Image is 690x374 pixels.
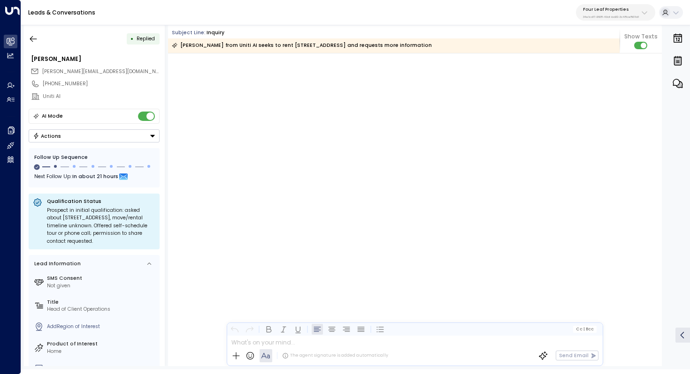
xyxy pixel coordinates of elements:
span: Replied [137,35,155,42]
div: Home [47,348,157,355]
span: | [583,327,584,331]
div: Button group with a nested menu [29,129,160,142]
div: Next Follow Up: [34,172,154,182]
span: Subject Line: [172,29,206,36]
div: [PERSON_NAME] from Uniti AI seeks to rent [STREET_ADDRESS] and requests more information [172,41,432,50]
label: Product of Interest [47,340,157,348]
span: Show Texts [624,32,658,41]
div: Not given [47,282,157,290]
p: Four Leaf Properties [583,7,639,12]
div: Follow Up Sequence [34,154,154,161]
button: Cc|Bcc [573,326,597,332]
span: In about 21 hours [72,172,118,182]
span: [PERSON_NAME][EMAIL_ADDRESS][DOMAIN_NAME] [42,68,168,75]
label: Title [47,299,157,306]
div: Uniti AI [43,93,160,100]
span: Cc Bcc [576,327,594,331]
div: The agent signature is added automatically [282,352,388,359]
div: [PERSON_NAME] [31,55,160,63]
div: [PHONE_NUMBER] [43,80,160,88]
button: Four Leaf Properties34e1cd17-0f68-49af-bd32-3c48ce8611d1 [576,4,655,21]
button: Redo [244,323,255,335]
span: kerric@getuniti.com [42,68,160,75]
div: Prospect in initial qualification: asked about [STREET_ADDRESS], move/rental timeline unknown. Of... [47,207,155,246]
label: SMS Consent [47,275,157,282]
div: AddRegion of Interest [47,323,157,330]
p: Qualification Status [47,198,155,205]
button: Undo [229,323,240,335]
div: AddNo. of People [47,365,157,372]
button: Actions [29,129,160,142]
div: inquiry [207,29,224,37]
a: Leads & Conversations [28,8,95,16]
div: Lead Information [32,260,81,268]
div: Head of Client Operations [47,306,157,313]
div: Actions [33,133,61,139]
div: • [130,32,134,45]
div: AI Mode [42,112,63,121]
p: 34e1cd17-0f68-49af-bd32-3c48ce8611d1 [583,15,639,19]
